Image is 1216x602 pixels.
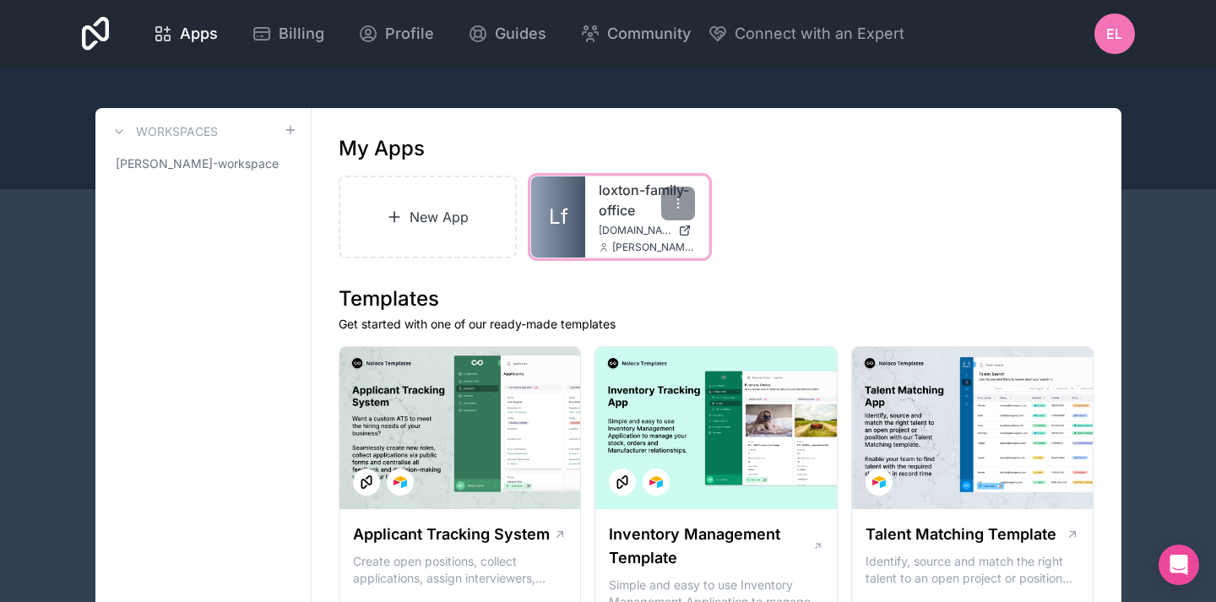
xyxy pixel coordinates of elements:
[353,553,567,587] p: Create open positions, collect applications, assign interviewers, centralise candidate feedback a...
[599,224,695,237] a: [DOMAIN_NAME]
[612,241,695,254] span: [PERSON_NAME][EMAIL_ADDRESS][DOMAIN_NAME]
[180,22,218,46] span: Apps
[607,22,691,46] span: Community
[1159,545,1199,585] div: Open Intercom Messenger
[735,22,904,46] span: Connect with an Expert
[872,475,886,489] img: Airtable Logo
[609,523,812,570] h1: Inventory Management Template
[454,15,560,52] a: Guides
[866,523,1056,546] h1: Talent Matching Template
[394,475,407,489] img: Airtable Logo
[385,22,434,46] span: Profile
[567,15,704,52] a: Community
[109,149,297,179] a: [PERSON_NAME]-workspace
[116,155,279,172] span: [PERSON_NAME]-workspace
[599,180,695,220] a: loxton-family-office
[1106,24,1122,44] span: EL
[599,224,671,237] span: [DOMAIN_NAME]
[238,15,338,52] a: Billing
[549,203,568,230] span: Lf
[339,176,518,258] a: New App
[649,475,663,489] img: Airtable Logo
[136,123,218,140] h3: Workspaces
[339,316,1094,333] p: Get started with one of our ready-made templates
[531,176,585,258] a: Lf
[279,22,324,46] span: Billing
[345,15,448,52] a: Profile
[353,523,550,546] h1: Applicant Tracking System
[339,285,1094,312] h1: Templates
[139,15,231,52] a: Apps
[339,135,425,162] h1: My Apps
[708,22,904,46] button: Connect with an Expert
[495,22,546,46] span: Guides
[109,122,218,142] a: Workspaces
[866,553,1080,587] p: Identify, source and match the right talent to an open project or position with our Talent Matchi...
